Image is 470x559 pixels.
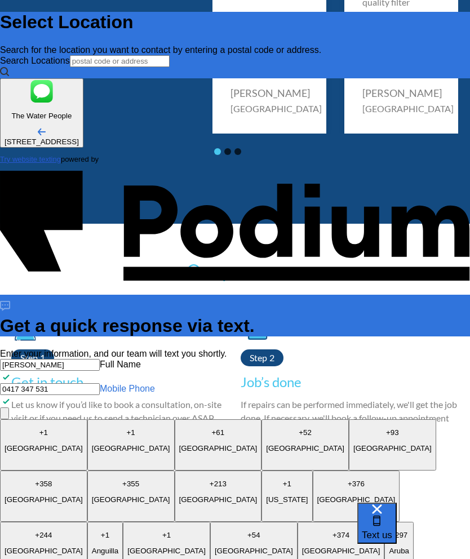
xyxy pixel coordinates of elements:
p: The Water People [5,112,79,120]
button: +355[GEOGRAPHIC_DATA] [87,471,175,522]
button: +213[GEOGRAPHIC_DATA] [175,471,262,522]
p: [GEOGRAPHIC_DATA] [92,495,170,504]
p: + 93 [353,428,432,437]
p: [US_STATE] [266,495,308,504]
label: Mobile Phone [100,384,155,393]
span: powered by [61,155,99,163]
p: + 376 [317,480,396,488]
p: + 374 [302,531,380,539]
p: Anguilla [92,547,118,555]
p: + 1 [266,480,308,488]
label: Full Name [100,360,141,369]
p: + 1 [92,428,170,437]
p: [GEOGRAPHIC_DATA] [215,547,293,555]
button: +376[GEOGRAPHIC_DATA] [313,471,400,522]
p: [GEOGRAPHIC_DATA] [317,495,396,504]
p: + 1 [5,428,83,437]
p: [GEOGRAPHIC_DATA] [302,547,380,555]
p: [GEOGRAPHIC_DATA] [179,495,258,504]
p: [GEOGRAPHIC_DATA] [127,547,206,555]
p: + 355 [92,480,170,488]
p: Aruba [389,547,409,555]
button: +1[GEOGRAPHIC_DATA] [87,419,175,471]
p: [GEOGRAPHIC_DATA] [5,547,83,555]
p: [GEOGRAPHIC_DATA] [5,444,83,452]
input: postal code or address [70,55,170,67]
button: +61[GEOGRAPHIC_DATA] [175,419,262,471]
div: [STREET_ADDRESS] [5,137,79,146]
button: +52[GEOGRAPHIC_DATA] [261,419,349,471]
p: + 358 [5,480,83,488]
p: + 244 [5,531,83,539]
p: [GEOGRAPHIC_DATA] [179,444,258,452]
p: [GEOGRAPHIC_DATA] [266,444,344,452]
button: +93[GEOGRAPHIC_DATA] [349,419,436,471]
p: + 213 [179,480,258,488]
p: + 297 [389,531,409,539]
p: [GEOGRAPHIC_DATA] [92,444,170,452]
p: + 54 [215,531,293,539]
p: [GEOGRAPHIC_DATA] [353,444,432,452]
p: + 1 [127,531,206,539]
iframe: podium webchat widget bubble [357,503,470,559]
p: [GEOGRAPHIC_DATA] [5,495,83,504]
button: +1[US_STATE] [261,471,312,522]
p: + 61 [179,428,258,437]
p: + 1 [92,531,118,539]
p: + 52 [266,428,344,437]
